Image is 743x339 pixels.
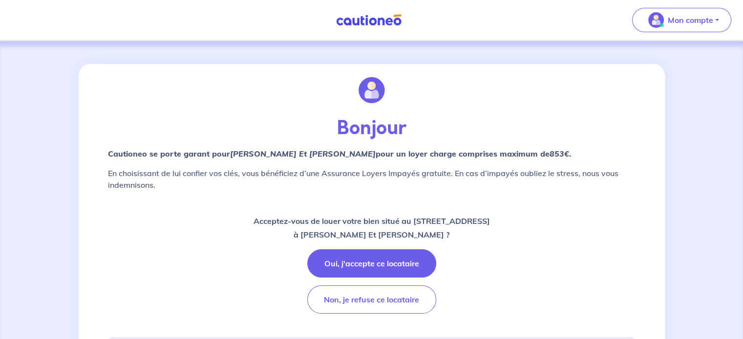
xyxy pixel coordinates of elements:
button: Oui, j'accepte ce locataire [307,249,436,278]
p: Bonjour [108,117,636,140]
strong: Cautioneo se porte garant pour pour un loyer charge comprises maximum de . [108,149,571,159]
button: illu_account_valid_menu.svgMon compte [632,8,731,32]
button: Non, je refuse ce locataire [307,285,436,314]
em: 853€ [550,149,569,159]
img: Cautioneo [332,14,405,26]
img: illu_account_valid_menu.svg [648,12,664,28]
img: illu_account.svg [359,77,385,103]
p: Acceptez-vous de louer votre bien situé au [STREET_ADDRESS] à [PERSON_NAME] Et [PERSON_NAME] ? [254,214,490,241]
p: Mon compte [668,14,713,26]
p: En choisissant de lui confier vos clés, vous bénéficiez d’une Assurance Loyers Impayés gratuite. ... [108,167,636,191]
em: [PERSON_NAME] Et [PERSON_NAME] [230,149,376,159]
